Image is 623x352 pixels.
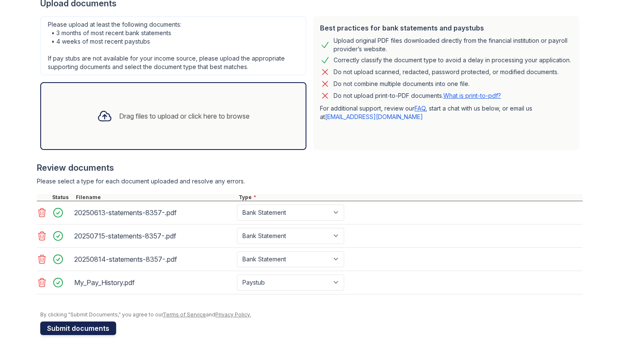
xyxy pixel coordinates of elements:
div: Do not upload scanned, redacted, password protected, or modified documents. [334,67,559,77]
div: Drag files to upload or click here to browse [119,111,250,121]
div: Please upload at least the following documents: • 3 months of most recent bank statements • 4 wee... [40,16,306,75]
p: Do not upload print-to-PDF documents. [334,91,501,100]
a: FAQ [414,105,426,112]
div: Upload original PDF files downloaded directly from the financial institution or payroll provider’... [334,36,573,53]
div: Filename [74,194,237,201]
div: Status [50,194,74,201]
div: 20250613-statements-8357-.pdf [74,206,234,219]
div: By clicking "Submit Documents," you agree to our and [40,311,583,318]
a: Privacy Policy. [215,311,251,318]
div: Review documents [37,162,583,174]
div: Correctly classify the document type to avoid a delay in processing your application. [334,55,571,65]
a: Terms of Service [163,311,206,318]
div: 20250814-statements-8357-.pdf [74,252,234,266]
a: What is print-to-pdf? [443,92,501,99]
button: Submit documents [40,322,116,335]
div: 20250715-statements-8357-.pdf [74,229,234,243]
p: For additional support, review our , start a chat with us below, or email us at [320,104,573,121]
div: My_Pay_History.pdf [74,276,234,289]
div: Please select a type for each document uploaded and resolve any errors. [37,177,583,186]
div: Do not combine multiple documents into one file. [334,79,470,89]
div: Type [237,194,583,201]
a: [EMAIL_ADDRESS][DOMAIN_NAME] [325,113,423,120]
div: Best practices for bank statements and paystubs [320,23,573,33]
